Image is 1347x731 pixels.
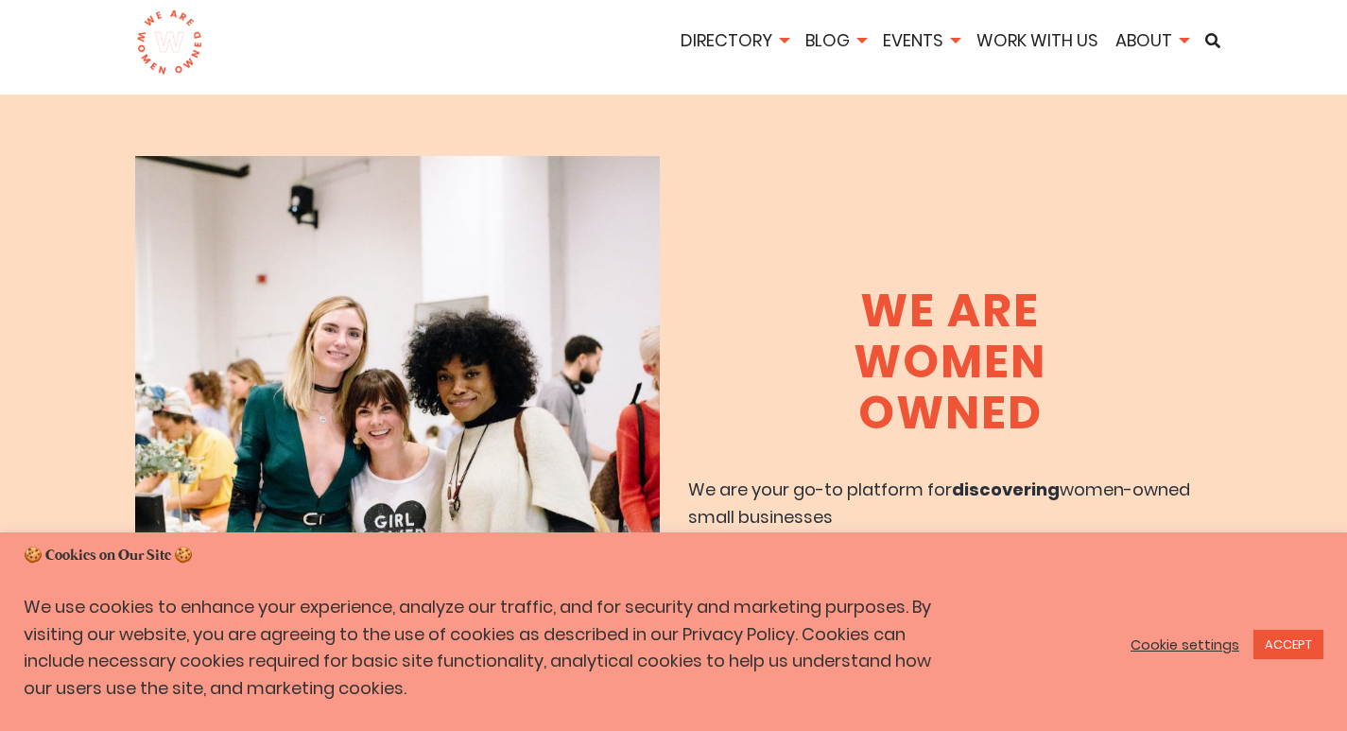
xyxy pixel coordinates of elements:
a: Directory [674,28,795,52]
a: About [1109,28,1195,52]
p: We use cookies to enhance your experience, analyze our traffic, and for security and marketing pu... [24,594,934,703]
h1: We Are Women Owned [847,286,1054,439]
img: logo [136,9,203,76]
li: Blog [799,27,872,58]
a: Events [876,28,966,52]
li: Events [876,27,966,58]
a: Work With Us [970,28,1105,52]
b: discovering [952,478,1060,501]
a: Search [1199,33,1227,48]
a: Cookie settings [1131,636,1239,653]
a: Blog [799,28,872,52]
li: About [1109,27,1195,58]
li: Directory [674,27,795,58]
a: ACCEPT [1253,630,1323,659]
p: We are your go-to platform for women-owned small businesses [688,477,1213,531]
h5: 🍪 Cookies on Our Site 🍪 [24,546,1323,566]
